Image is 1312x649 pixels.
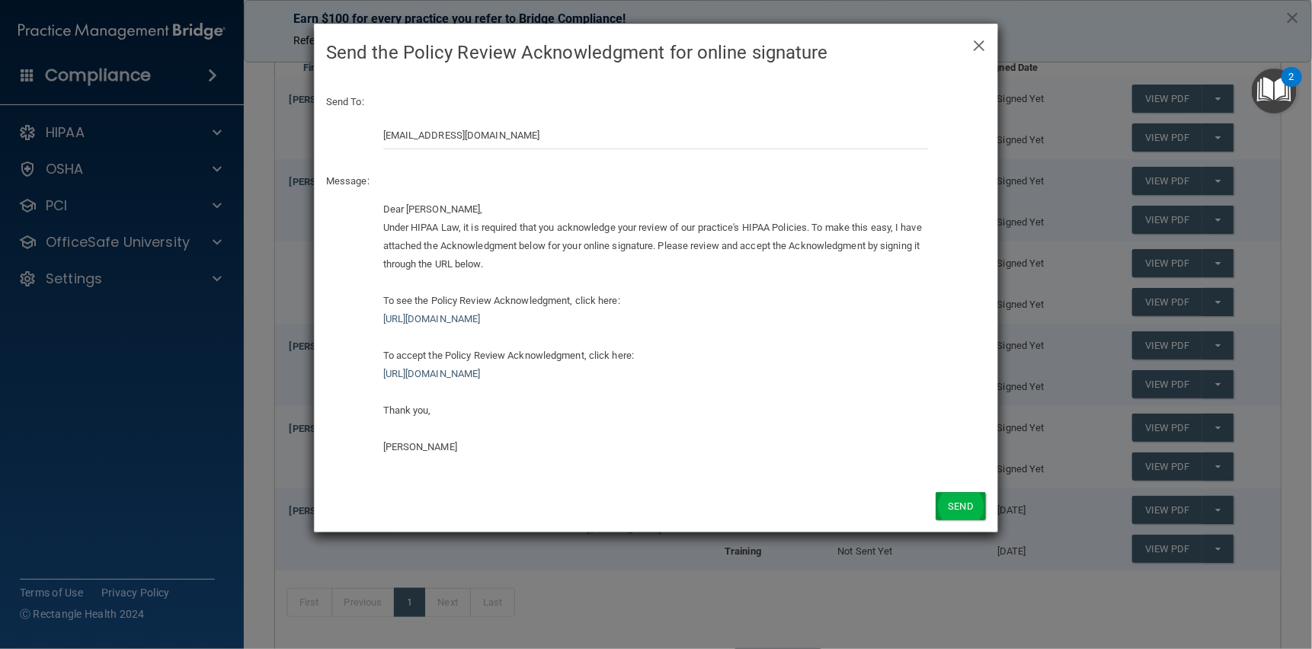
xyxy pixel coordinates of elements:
a: [URL][DOMAIN_NAME] [383,368,481,379]
button: Send [936,492,986,520]
p: Message: [326,172,986,190]
h4: Send the Policy Review Acknowledgment for online signature [326,36,986,69]
input: Email Address [383,121,930,149]
div: Dear [PERSON_NAME], Under HIPAA Law, it is required that you acknowledge your review of our pract... [383,200,930,456]
div: 2 [1289,77,1294,97]
a: [URL][DOMAIN_NAME] [383,313,481,324]
button: Open Resource Center, 2 new notifications [1252,69,1297,113]
p: Send To: [326,93,986,111]
span: × [972,28,986,59]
